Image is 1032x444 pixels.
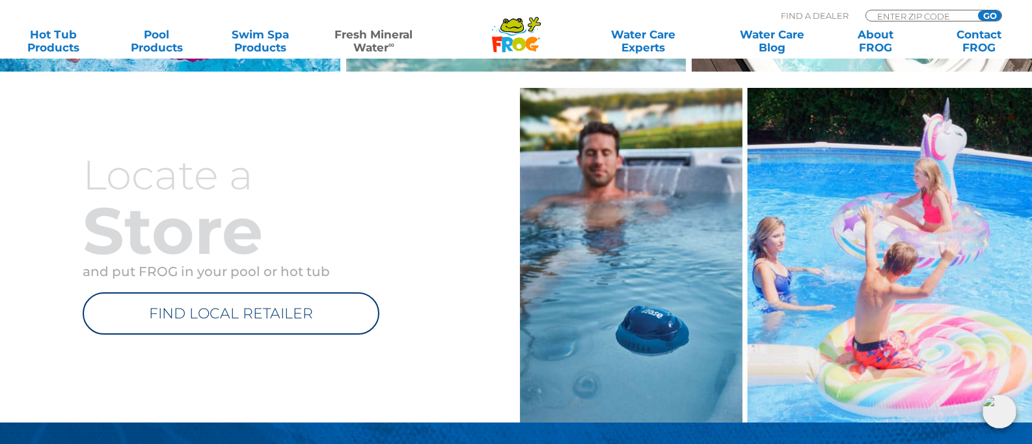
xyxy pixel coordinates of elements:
a: PoolProducts [116,28,197,54]
a: Water CareExperts [578,28,709,54]
p: and put FROG in your pool or hot tub [57,264,480,279]
a: Hot TubProducts [13,28,94,54]
a: ContactFROG [938,28,1019,54]
a: Water CareBlog [731,28,812,54]
a: Swim SpaProducts [220,28,301,54]
h2: Store [57,197,480,264]
img: mineral-water-loacate-a-store [520,88,1032,423]
a: Fresh MineralWater∞ [323,28,424,54]
h3: Locate a [57,153,480,197]
a: FIND LOCAL RETAILER [83,292,379,335]
a: AboutFROG [835,28,916,54]
input: Zip Code Form [876,10,964,21]
p: Find A Dealer [781,10,849,21]
input: GO [978,10,1001,21]
sup: ∞ [388,40,394,49]
img: openIcon [983,395,1016,428]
